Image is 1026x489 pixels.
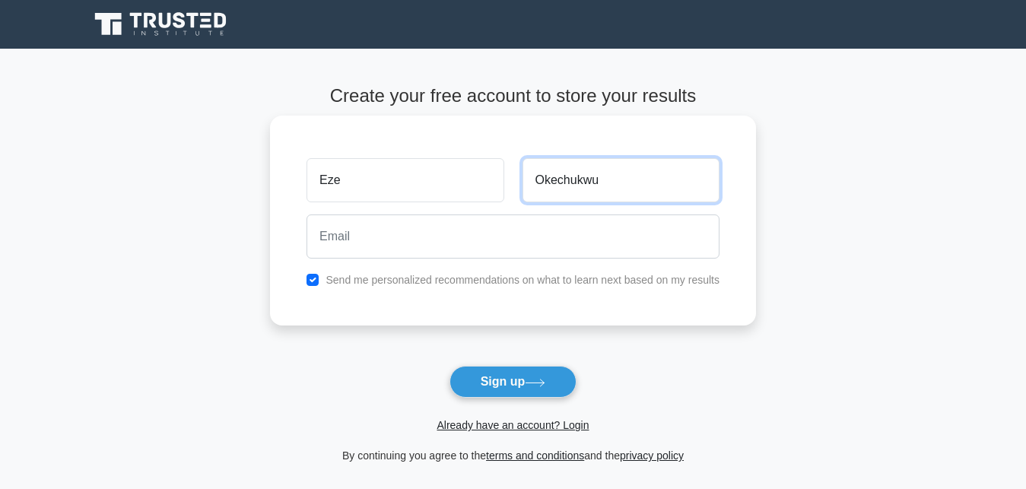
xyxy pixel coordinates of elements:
a: terms and conditions [486,449,584,462]
label: Send me personalized recommendations on what to learn next based on my results [326,274,719,286]
a: Already have an account? Login [437,419,589,431]
input: Email [307,214,719,259]
a: privacy policy [620,449,684,462]
h4: Create your free account to store your results [270,85,756,107]
input: Last name [523,158,719,202]
input: First name [307,158,503,202]
button: Sign up [449,366,577,398]
div: By continuing you agree to the and the [261,446,765,465]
